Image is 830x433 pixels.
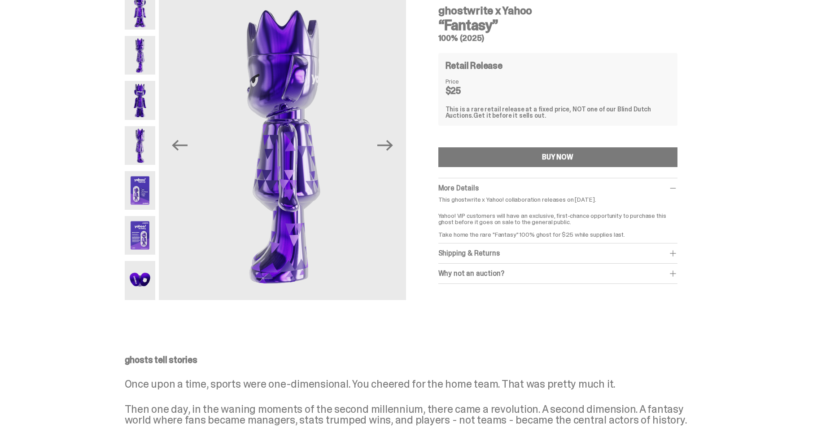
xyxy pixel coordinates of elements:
img: Yahoo-HG---4.png [125,126,156,165]
span: More Details [438,183,479,193]
h4: Retail Release [446,61,502,70]
img: Yahoo-HG---6.png [125,216,156,255]
h5: 100% (2025) [438,34,677,42]
span: Get it before it sells out. [473,111,546,119]
img: Yahoo-HG---5.png [125,171,156,210]
p: Yahoo! VIP customers will have an exclusive, first-chance opportunity to purchase this ghost befo... [438,206,677,238]
p: ghosts tell stories [125,355,699,364]
button: Previous [170,136,189,155]
button: Next [376,136,395,155]
div: Why not an auction? [438,269,677,278]
div: This is a rare retail release at a fixed price, NOT one of our Blind Dutch Auctions. [446,106,670,119]
p: Once upon a time, sports were one-dimensional. You cheered for the home team. That was pretty muc... [125,379,699,389]
button: BUY NOW [438,147,677,167]
img: Yahoo-HG---3.png [125,81,156,119]
h4: ghostwrite x Yahoo [438,5,677,16]
img: Yahoo-HG---7.png [125,261,156,300]
div: BUY NOW [542,154,573,161]
dt: Price [446,78,490,84]
p: This ghostwrite x Yahoo! collaboration releases on [DATE]. [438,196,677,203]
p: Then one day, in the waning moments of the second millennium, there came a revolution. A second d... [125,404,699,425]
dd: $25 [446,86,490,95]
div: Shipping & Returns [438,249,677,258]
img: Yahoo-HG---2.png [125,36,156,75]
h3: “Fantasy” [438,18,677,32]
